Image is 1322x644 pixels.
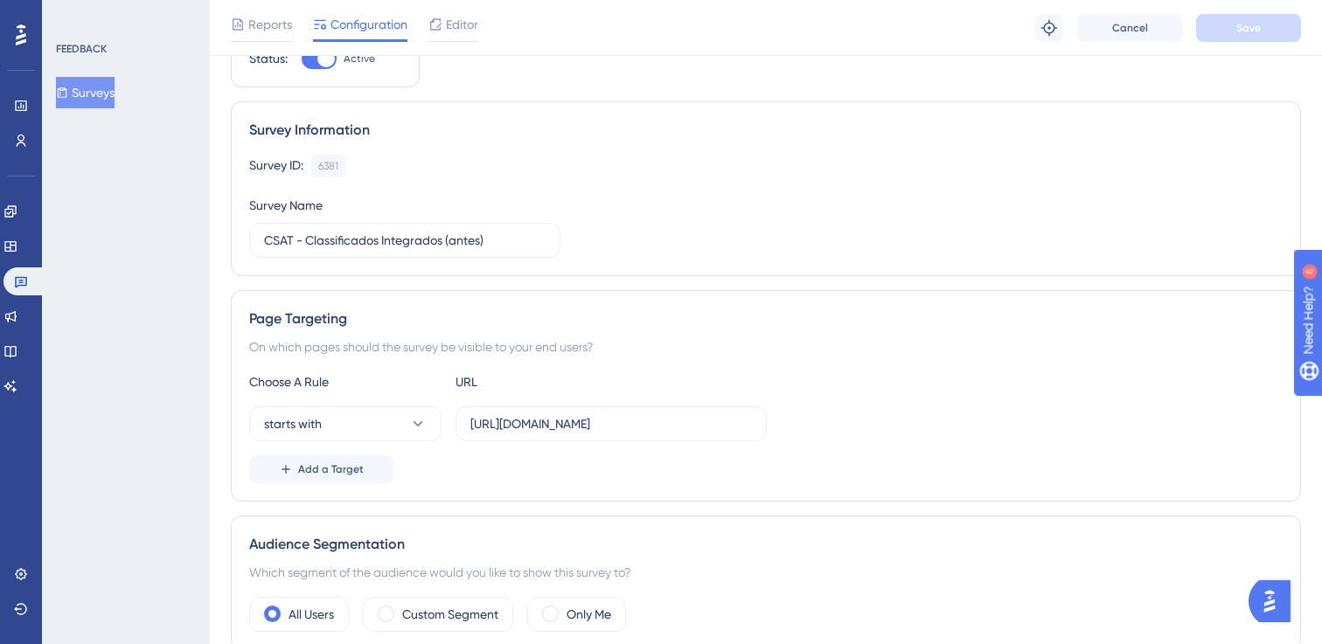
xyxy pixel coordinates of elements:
[249,562,1283,583] div: Which segment of the audience would you like to show this survey to?
[402,604,498,625] label: Custom Segment
[446,14,478,35] span: Editor
[1196,14,1301,42] button: Save
[1077,14,1182,42] button: Cancel
[249,195,323,216] div: Survey Name
[41,4,109,25] span: Need Help?
[249,455,393,483] button: Add a Target
[248,14,292,35] span: Reports
[264,231,546,250] input: Type your Survey name
[249,48,288,69] div: Status:
[289,604,334,625] label: All Users
[298,462,364,476] span: Add a Target
[249,120,1283,141] div: Survey Information
[318,159,338,173] div: 6381
[344,52,375,66] span: Active
[264,413,322,434] span: starts with
[330,14,407,35] span: Configuration
[249,371,442,392] div: Choose A Rule
[249,336,1283,357] div: On which pages should the survey be visible to your end users?
[56,42,107,56] div: FEEDBACK
[470,414,752,433] input: yourwebsite.com/path
[567,604,611,625] label: Only Me
[1236,21,1261,35] span: Save
[1249,575,1301,627] iframe: UserGuiding AI Assistant Launcher
[1112,21,1148,35] span: Cancel
[249,406,442,441] button: starts with
[56,77,115,108] button: Surveys
[249,155,303,177] div: Survey ID:
[122,9,127,23] div: 6
[249,534,1283,555] div: Audience Segmentation
[456,371,648,392] div: URL
[249,308,1283,329] div: Page Targeting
